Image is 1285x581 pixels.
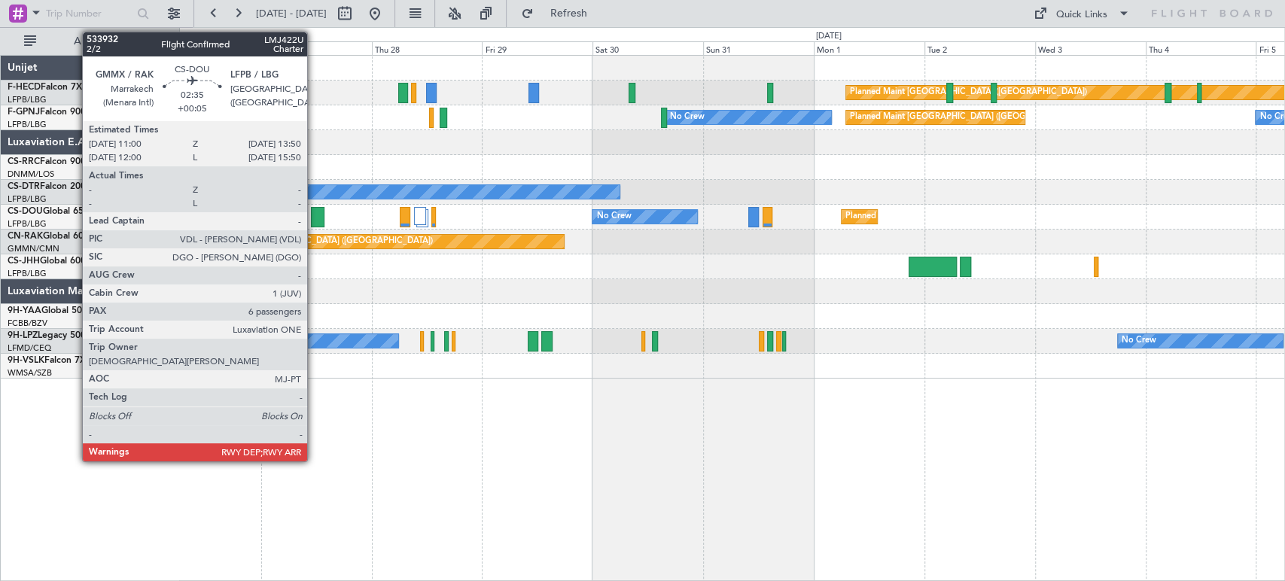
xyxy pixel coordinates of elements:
button: Quick Links [1026,2,1137,26]
div: Planned Maint [GEOGRAPHIC_DATA] ([GEOGRAPHIC_DATA]) [196,230,433,253]
a: F-GPNJFalcon 900EX [8,108,97,117]
div: No Crew [596,205,631,228]
a: LFPB/LBG [8,193,47,205]
div: Fri 29 [482,41,592,55]
span: CS-DTR [8,182,40,191]
a: 9H-LPZLegacy 500 [8,331,86,340]
a: LFPB/LBG [8,119,47,130]
a: F-HECDFalcon 7X [8,83,82,92]
a: LFPB/LBG [8,268,47,279]
div: No Crew [670,106,705,129]
span: CS-JHH [8,257,40,266]
a: 9H-VSLKFalcon 7X [8,356,86,365]
span: 9H-VSLK [8,356,44,365]
div: Thu 4 [1146,41,1256,55]
div: [DATE] [816,30,842,43]
span: CS-DOU [8,207,43,216]
span: CS-RRC [8,157,40,166]
div: Planned Maint [GEOGRAPHIC_DATA] ([GEOGRAPHIC_DATA]) [845,205,1083,228]
span: CN-RAK [8,232,43,241]
input: Trip Number [46,2,132,25]
div: Tue 2 [924,41,1035,55]
a: GMMN/CMN [8,243,59,254]
span: F-HECD [8,83,41,92]
div: Wed 27 [261,41,372,55]
a: FCBB/BZV [8,318,47,329]
span: F-GPNJ [8,108,40,117]
a: CS-JHHGlobal 6000 [8,257,91,266]
div: Planned Maint [GEOGRAPHIC_DATA] ([GEOGRAPHIC_DATA]) [850,81,1087,104]
div: Wed 3 [1035,41,1146,55]
span: [DATE] - [DATE] [256,7,327,20]
div: Quick Links [1056,8,1107,23]
div: No Crew [1122,330,1156,352]
div: Mon 1 [814,41,924,55]
span: Refresh [537,8,600,19]
div: Sun 31 [703,41,814,55]
a: CN-RAKGlobal 6000 [8,232,94,241]
div: Planned Maint [GEOGRAPHIC_DATA] ([GEOGRAPHIC_DATA]) [187,205,424,228]
a: LFMD/CEQ [8,342,51,354]
a: CS-DOUGlobal 6500 [8,207,94,216]
div: Thu 28 [372,41,483,55]
button: All Aircraft [17,29,163,53]
a: LFPB/LBG [8,218,47,230]
div: Tue 26 [151,41,261,55]
span: 9H-YAA [8,306,41,315]
a: WMSA/SZB [8,367,52,379]
a: LFPB/LBG [8,94,47,105]
button: Refresh [514,2,604,26]
div: Sat 30 [592,41,703,55]
a: DNMM/LOS [8,169,54,180]
div: No Crew [237,330,272,352]
a: CS-RRCFalcon 900LX [8,157,96,166]
span: All Aircraft [39,36,159,47]
a: CS-DTRFalcon 2000 [8,182,91,191]
div: [DATE] [182,30,208,43]
div: Planned Maint [GEOGRAPHIC_DATA] ([GEOGRAPHIC_DATA]) [850,106,1087,129]
span: 9H-LPZ [8,331,38,340]
a: 9H-YAAGlobal 5000 [8,306,93,315]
